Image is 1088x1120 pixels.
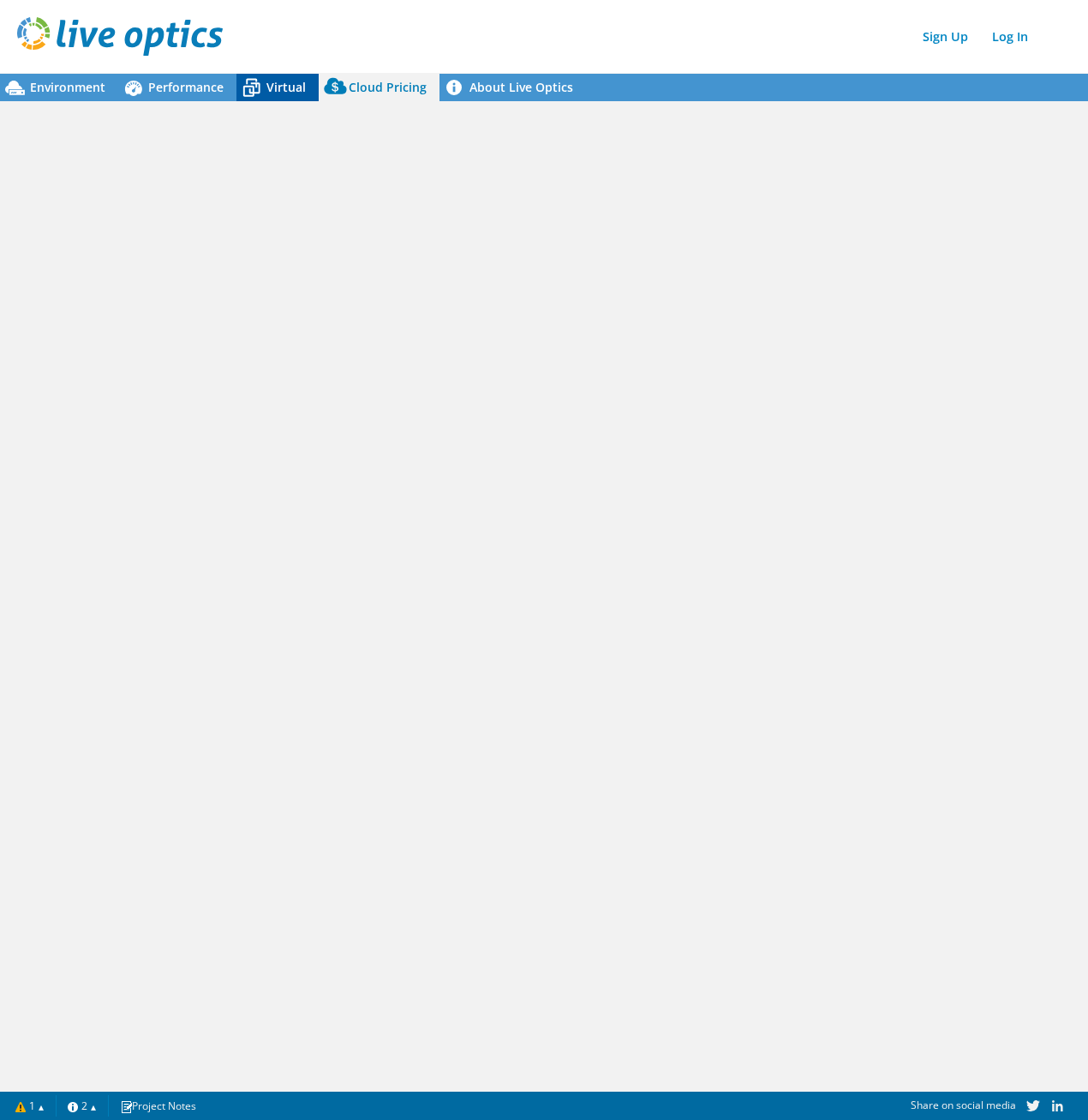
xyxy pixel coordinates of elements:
span: Performance [148,79,224,95]
a: Log In [983,24,1037,49]
a: 1 [3,1095,57,1117]
a: Sign Up [914,24,977,49]
span: Environment [30,79,105,95]
span: Virtual [266,79,306,95]
a: 2 [56,1095,109,1117]
a: About Live Optics [439,74,586,101]
a: Project Notes [108,1095,208,1117]
span: Cloud Pricing [349,79,427,95]
span: Share on social media [911,1098,1016,1112]
img: live_optics_svg.svg [17,17,223,56]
